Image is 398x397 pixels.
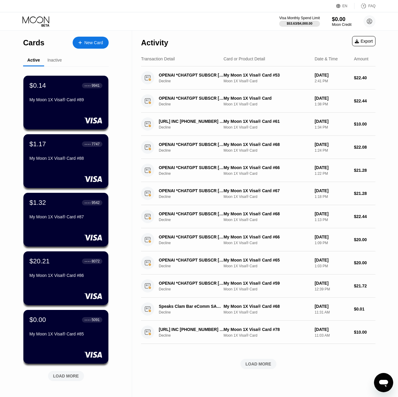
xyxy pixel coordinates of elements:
[332,16,351,27] div: $0.00Moon Credit
[224,125,310,129] div: Moon 1X Visa® Card
[224,171,310,176] div: Moon 1X Visa® Card
[332,16,351,23] div: $0.00
[279,16,320,27] div: Visa Monthly Spend Limit$53.63/$4,000.00
[246,361,271,367] div: LOAD MORE
[332,23,351,27] div: Moon Credit
[159,188,224,193] div: OPENAI *CHATGPT SUBSCR [PHONE_NUMBER] US
[315,211,349,216] div: [DATE]
[159,165,224,170] div: OPENAI *CHATGPT SUBSCR [PHONE_NUMBER] US
[224,310,310,314] div: Moon 1X Visa® Card
[224,235,310,239] div: My Moon 1X Visa® Card #66
[354,260,375,265] div: $20.00
[315,165,349,170] div: [DATE]
[159,73,224,77] div: OPENAI *CHATGPT SUBSCR [PHONE_NUMBER] US
[29,140,46,148] div: $1.17
[141,159,375,182] div: OPENAI *CHATGPT SUBSCR [PHONE_NUMBER] USDeclineMy Moon 1X Visa® Card #66Moon 1X Visa® Card[DATE]1...
[159,304,224,309] div: Speaks Clam Bar eComm SARASOTA US
[315,148,349,153] div: 1:24 PM
[354,122,375,126] div: $10.00
[29,82,46,89] div: $0.14
[92,201,100,205] div: 9542
[159,79,229,83] div: Decline
[368,4,375,8] div: FAQ
[224,333,310,338] div: Moon 1X Visa® Card
[159,96,224,101] div: OPENAI *CHATGPT SUBSCR [PHONE_NUMBER] IE
[224,73,310,77] div: My Moon 1X Visa® Card #53
[159,258,224,262] div: OPENAI *CHATGPT SUBSCR [PHONE_NUMBER] US
[141,298,375,321] div: Speaks Clam Bar eComm SARASOTA USDeclineMy Moon 1X Visa® Card #68Moon 1X Visa® Card[DATE]11:31 AM...
[315,56,338,61] div: Date & Time
[354,237,375,242] div: $20.00
[85,260,91,262] div: ● ● ● ●
[224,218,310,222] div: Moon 1X Visa® Card
[354,214,375,219] div: $22.44
[354,75,375,80] div: $22.40
[224,188,310,193] div: My Moon 1X Visa® Card #67
[27,58,40,62] div: Active
[85,319,91,321] div: ● ● ● ●
[92,83,100,88] div: 9941
[141,359,375,369] div: LOAD MORE
[141,321,375,344] div: [URL] INC [PHONE_NUMBER] USDeclineMy Moon 1X Visa® Card #78Moon 1X Visa® Card[DATE]11:03 AM$10.00
[315,304,349,309] div: [DATE]
[224,195,310,199] div: Moon 1X Visa® Card
[23,310,108,364] div: $0.00● ● ● ●5091My Moon 1X Visa® Card #85
[141,38,168,47] div: Activity
[374,373,393,392] iframe: Кнопка запуска окна обмена сообщениями
[287,22,312,25] div: $53.63 / $4,000.00
[141,228,375,251] div: OPENAI *CHATGPT SUBSCR [PHONE_NUMBER] USDeclineMy Moon 1X Visa® Card #66Moon 1X Visa® Card[DATE]1...
[315,96,349,101] div: [DATE]
[224,258,310,262] div: My Moon 1X Visa® Card #65
[315,241,349,245] div: 1:09 PM
[141,66,375,89] div: OPENAI *CHATGPT SUBSCR [PHONE_NUMBER] USDeclineMy Moon 1X Visa® Card #53Moon 1X Visa® Card[DATE]2...
[85,202,91,204] div: ● ● ● ●
[354,191,375,196] div: $21.28
[47,58,62,62] div: Inactive
[159,310,229,314] div: Decline
[29,273,102,278] div: My Moon 1X Visa® Card #86
[23,251,108,305] div: $20.21● ● ● ●8072My Moon 1X Visa® Card #86
[354,98,375,103] div: $22.44
[315,79,349,83] div: 2:41 PM
[315,333,349,338] div: 11:03 AM
[279,16,320,20] div: Visa Monthly Spend Limit
[159,211,224,216] div: OPENAI *CHATGPT SUBSCR [PHONE_NUMBER] IE
[224,304,310,309] div: My Moon 1X Visa® Card #68
[141,136,375,159] div: OPENAI *CHATGPT SUBSCR [PHONE_NUMBER] IEDeclineMy Moon 1X Visa® Card #68Moon 1X Visa® Card[DATE]1...
[224,281,310,286] div: My Moon 1X Visa® Card #59
[315,171,349,176] div: 1:22 PM
[315,119,349,124] div: [DATE]
[224,264,310,268] div: Moon 1X Visa® Card
[224,79,310,83] div: Moon 1X Visa® Card
[23,134,108,188] div: $1.17● ● ● ●7747My Moon 1X Visa® Card #88
[336,3,354,9] div: EN
[159,119,224,124] div: [URL] INC [PHONE_NUMBER] US
[354,307,375,311] div: $0.01
[159,327,224,332] div: [URL] INC [PHONE_NUMBER] US
[315,258,349,262] div: [DATE]
[29,214,102,219] div: My Moon 1X Visa® Card #87
[141,56,175,61] div: Transaction Detail
[342,4,348,8] div: EN
[354,56,368,61] div: Amount
[315,73,349,77] div: [DATE]
[159,102,229,106] div: Decline
[224,142,310,147] div: My Moon 1X Visa® Card #68
[29,316,46,324] div: $0.00
[354,283,375,288] div: $21.72
[23,76,108,129] div: $0.14● ● ● ●9941My Moon 1X Visa® Card #89
[224,148,310,153] div: Moon 1X Visa® Card
[29,257,50,265] div: $20.21
[354,145,375,150] div: $22.08
[315,102,349,106] div: 1:38 PM
[159,218,229,222] div: Decline
[315,188,349,193] div: [DATE]
[159,148,229,153] div: Decline
[84,40,103,45] div: New Card
[354,330,375,335] div: $10.00
[352,36,375,46] div: Export
[159,241,229,245] div: Decline
[85,143,91,145] div: ● ● ● ●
